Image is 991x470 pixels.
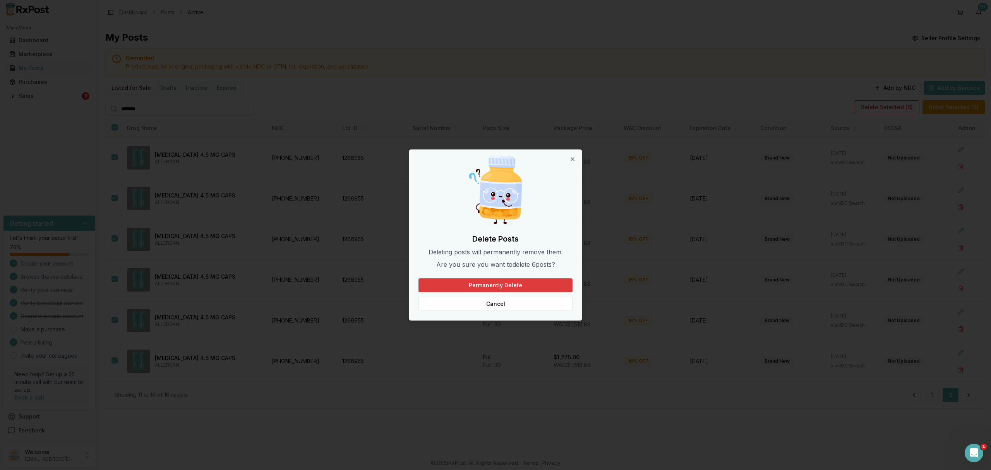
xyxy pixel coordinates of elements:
[418,247,573,257] p: Deleting posts will permanently remove them.
[458,153,533,227] img: Curious Pill Bottle
[418,297,573,311] button: Cancel
[418,233,573,244] h2: Delete Posts
[418,278,573,292] button: Permanently Delete
[418,260,573,269] p: Are you sure you want to delete 6 post s ?
[981,444,987,450] span: 1
[965,444,983,462] iframe: Intercom live chat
